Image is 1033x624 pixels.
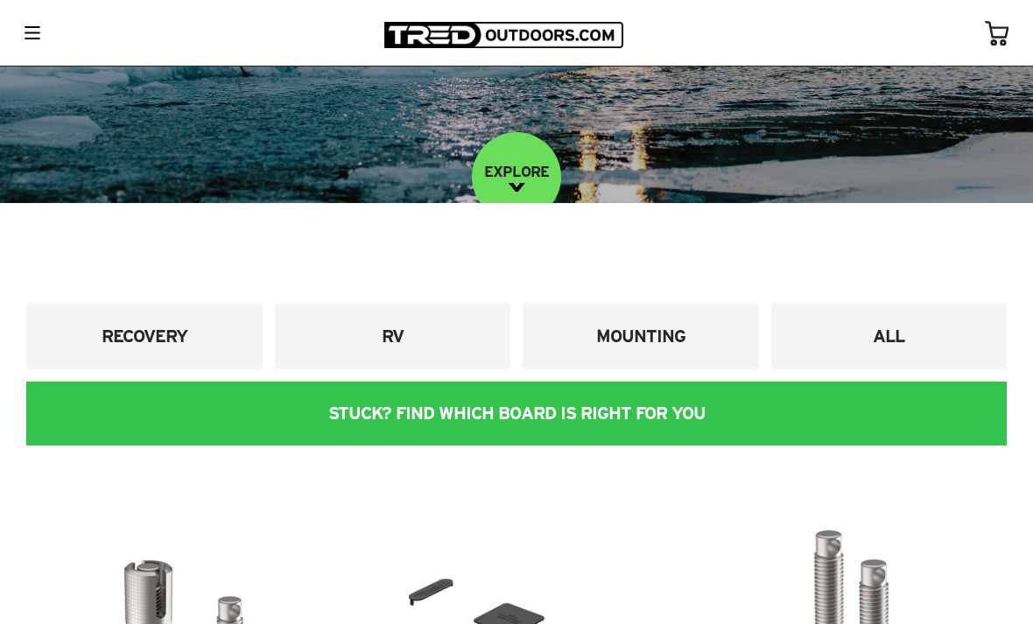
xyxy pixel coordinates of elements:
[39,325,249,348] h4: RECOVERY
[509,183,525,192] img: down-image
[275,304,511,369] a: RV
[523,304,759,369] a: MOUNTING
[472,132,561,221] a: EXPLORE
[26,382,1007,446] div: STUCK? FIND WHICH BOARD IS RIGHT FOR YOU
[26,304,263,369] a: RECOVERY
[25,26,40,39] img: menu-icon
[985,21,1008,46] img: cart-icon
[384,22,623,48] img: TRED Outdoors America
[784,325,994,348] h4: ALL
[771,304,1008,369] a: ALL
[536,325,746,348] h4: MOUNTING
[288,325,498,348] h4: RV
